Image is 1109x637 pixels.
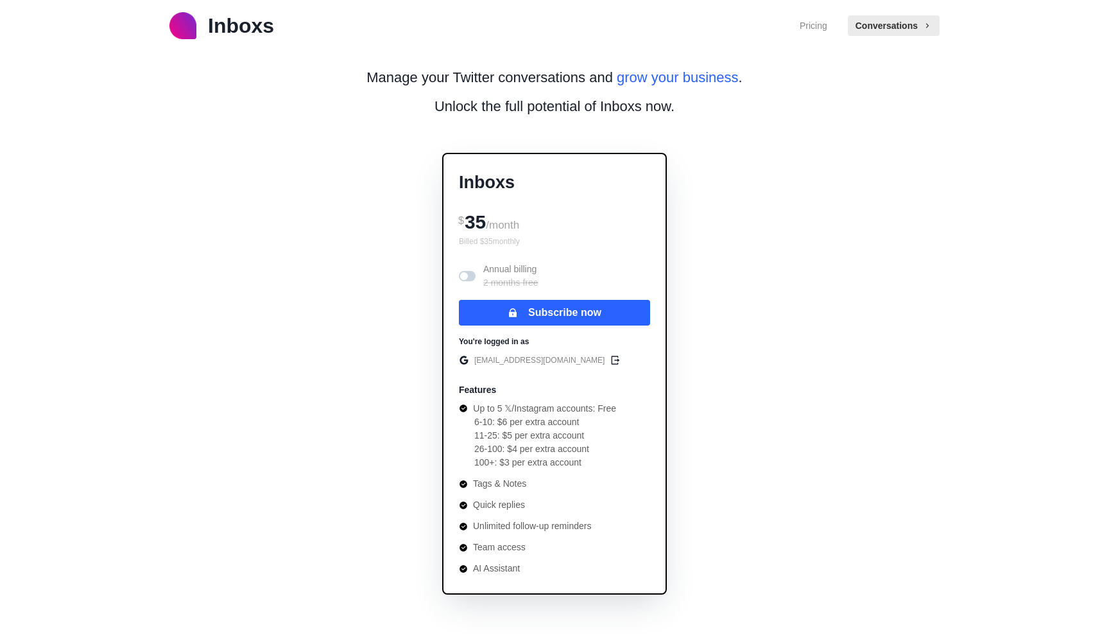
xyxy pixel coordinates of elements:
span: grow your business [617,69,739,85]
li: AI Assistant [459,562,616,575]
img: logo [169,12,196,39]
p: Billed $ 35 monthly [459,236,650,247]
p: Inboxs [459,170,650,196]
p: Unlock the full potential of Inboxs now. [434,96,675,117]
button: Conversations [848,15,940,36]
li: Team access [459,541,616,554]
div: 35 [459,206,650,236]
p: Up to 5 𝕏/Instagram accounts: Free [473,402,616,415]
button: Subscribe now [459,300,650,326]
li: 6-10: $6 per extra account [474,415,616,429]
li: Quick replies [459,498,616,512]
p: Manage your Twitter conversations and . [366,67,742,88]
p: 2 months free [483,276,538,290]
p: Inboxs [208,10,274,41]
a: logoInboxs [169,10,274,41]
p: You're logged in as [459,336,529,347]
li: 11-25: $5 per extra account [474,429,616,442]
p: [EMAIL_ADDRESS][DOMAIN_NAME] [474,354,605,366]
a: Pricing [800,19,827,33]
li: Tags & Notes [459,477,616,491]
p: Annual billing [483,263,538,290]
li: Unlimited follow-up reminders [459,519,616,533]
li: 26-100: $4 per extra account [474,442,616,456]
p: Features [459,383,496,397]
button: edit [607,353,623,368]
li: 100+: $3 per extra account [474,456,616,469]
span: /month [486,219,519,231]
span: $ [458,215,464,226]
